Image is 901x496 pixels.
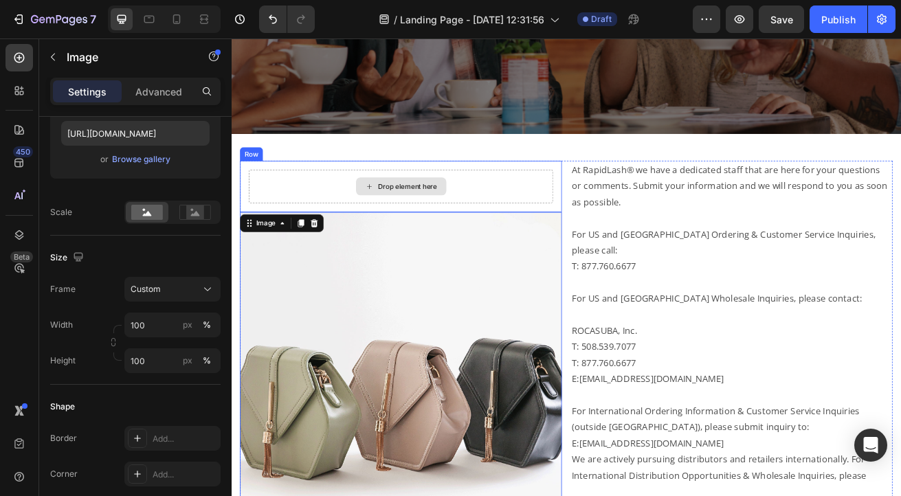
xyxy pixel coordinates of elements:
[50,319,73,331] label: Width
[179,352,196,369] button: %
[10,251,33,262] div: Beta
[67,49,183,65] p: Image
[203,319,211,331] div: %
[419,449,813,488] p: For International Ordering Information & Customer Service Inquiries (outside [GEOGRAPHIC_DATA]), ...
[13,146,33,157] div: 450
[50,354,76,367] label: Height
[183,319,192,331] div: px
[50,401,75,413] div: Shape
[124,277,221,302] button: Custom
[50,206,72,218] div: Scale
[131,283,161,295] span: Custom
[27,221,57,234] div: Image
[112,153,170,166] div: Browse gallery
[419,370,813,390] p: T: 508.539.7077
[153,469,217,481] div: Add...
[232,38,901,496] iframe: Design area
[203,354,211,367] div: %
[770,14,793,25] span: Save
[394,12,397,27] span: /
[100,151,109,168] span: or
[419,271,813,291] p: T: 877.760.6677
[90,11,96,27] p: 7
[419,311,813,350] p: For US and [GEOGRAPHIC_DATA] Wholesale Inquiries, please contact:
[135,84,182,99] p: Advanced
[179,317,196,333] button: %
[61,121,210,146] input: https://example.com/image.jpg
[419,152,813,211] p: At RapidLash® we have a dedicated staff that are here for your questions or comments. Submit your...
[419,232,813,271] p: For US and [GEOGRAPHIC_DATA] Ordering & Customer Service Inquiries, please call:
[821,12,856,27] div: Publish
[419,350,813,370] p: ROCASUBA, Inc.
[591,13,612,25] span: Draft
[50,432,77,444] div: Border
[199,352,215,369] button: px
[50,468,78,480] div: Corner
[400,12,544,27] span: Landing Page - [DATE] 12:31:56
[111,153,171,166] button: Browse gallery
[199,317,215,333] button: px
[419,390,813,409] p: T: 877.760.6677
[5,5,102,33] button: 7
[759,5,804,33] button: Save
[124,313,221,337] input: px%
[153,433,217,445] div: Add...
[50,283,76,295] label: Frame
[124,348,221,373] input: px%
[810,5,867,33] button: Publish
[68,84,107,99] p: Settings
[854,429,887,462] div: Open Intercom Messenger
[50,249,87,267] div: Size
[419,409,813,429] p: E:
[183,354,192,367] div: px
[428,412,606,427] a: [EMAIL_ADDRESS][DOMAIN_NAME]
[259,5,315,33] div: Undo/Redo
